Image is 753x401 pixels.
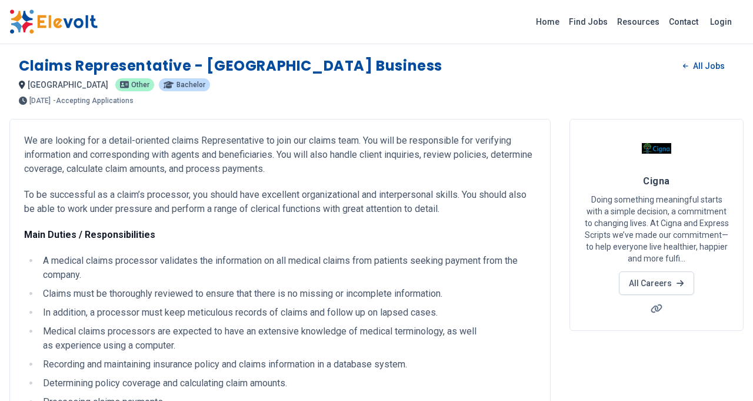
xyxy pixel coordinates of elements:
[531,12,564,31] a: Home
[703,10,739,34] a: Login
[39,254,536,282] li: A medical claims processor validates the information on all medical claims from patients seeking ...
[39,357,536,372] li: Recording and maintaining insurance policy and claims information in a database system.
[9,9,98,34] img: Elevolt
[39,376,536,390] li: Determining policy coverage and calculating claim amounts.
[176,81,205,88] span: Bachelor
[39,287,536,301] li: Claims must be thoroughly reviewed to ensure that there is no missing or incomplete information.
[29,97,51,104] span: [DATE]
[674,57,734,75] a: All Jobs
[584,194,729,264] p: Doing something meaningful starts with a simple decision, a commitment to changing lives. At Cign...
[643,175,669,187] span: Cigna
[131,81,149,88] span: Other
[612,12,664,31] a: Resources
[39,324,536,353] li: Medical claims processors are expected to have an extensive knowledge of medical terminology, as ...
[619,271,694,295] a: All Careers
[24,188,536,216] p: To be successful as a claim’s processor, you should have excellent organizational and interperson...
[24,229,155,240] strong: Main Duties / Responsibilities
[53,97,134,104] p: - Accepting Applications
[28,80,108,90] span: [GEOGRAPHIC_DATA]
[24,134,536,176] p: We are looking for a detail-oriented claims Representative to join our claims team. You will be r...
[564,12,612,31] a: Find Jobs
[19,57,442,75] h1: Claims Representative - [GEOGRAPHIC_DATA] Business
[642,134,671,163] img: Cigna
[39,306,536,320] li: In addition, a processor must keep meticulous records of claims and follow up on lapsed cases.
[664,12,703,31] a: Contact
